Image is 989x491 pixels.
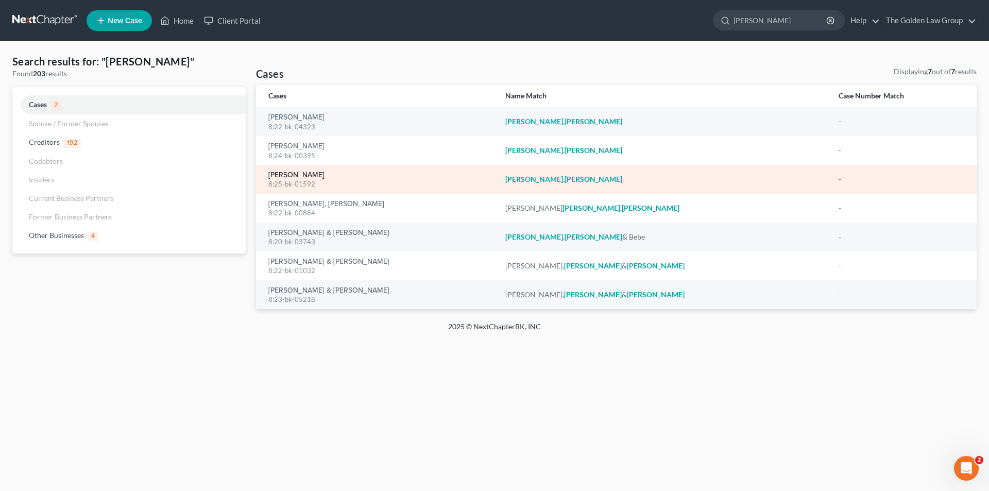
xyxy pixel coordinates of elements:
em: [PERSON_NAME] [565,146,622,155]
div: , [505,174,822,184]
em: [PERSON_NAME] [627,290,685,299]
em: [PERSON_NAME] [505,117,563,126]
a: [PERSON_NAME] & [PERSON_NAME] [268,258,389,265]
div: 8:22-bk-00884 [268,208,489,218]
a: Cases7 [12,95,246,114]
a: Creditors192 [12,133,246,152]
span: Other Businesses [29,231,84,240]
div: - [839,203,964,213]
span: New Case [108,17,142,25]
a: Insiders [12,171,246,189]
th: Cases [256,85,497,107]
a: [PERSON_NAME], [PERSON_NAME] [268,200,384,208]
div: 2025 © NextChapterBK, INC [201,321,788,340]
div: - [839,261,964,271]
a: The Golden Law Group [881,11,976,30]
span: Former Business Partners [29,212,112,221]
em: [PERSON_NAME] [505,146,563,155]
div: , [505,145,822,156]
div: 8:24-bk-00395 [268,151,489,161]
h4: Search results for: "[PERSON_NAME]" [12,54,246,69]
div: - [839,232,964,242]
div: [PERSON_NAME], & [505,290,822,300]
th: Name Match [497,85,830,107]
div: Displaying out of results [894,66,977,77]
span: Insiders [29,175,54,184]
a: [PERSON_NAME] [268,114,325,121]
em: [PERSON_NAME] [505,175,563,183]
div: 8:22-bk-01032 [268,266,489,276]
a: Codebtors [12,152,246,171]
a: Former Business Partners [12,208,246,226]
strong: 203 [33,69,45,78]
em: [PERSON_NAME] [627,261,685,270]
div: , [505,116,822,127]
div: - [839,174,964,184]
div: [PERSON_NAME], & [505,261,822,271]
em: [PERSON_NAME] [565,232,622,241]
a: Help [845,11,880,30]
div: [PERSON_NAME] , [505,203,822,213]
div: - [839,290,964,300]
em: [PERSON_NAME] [505,232,563,241]
a: [PERSON_NAME] [268,143,325,150]
span: Current Business Partners [29,194,113,202]
span: Creditors [29,138,60,146]
span: Codebtors [29,157,63,165]
div: 8:25-bk-01592 [268,179,489,189]
div: , & Bebe [505,232,822,242]
strong: 7 [928,67,932,76]
span: 192 [64,139,81,148]
h4: Cases [256,66,284,81]
em: [PERSON_NAME] [564,261,622,270]
a: Spouse / Former Spouses [12,114,246,133]
div: 8:22-bk-04323 [268,122,489,132]
div: - [839,145,964,156]
span: 7 [51,101,61,110]
em: [PERSON_NAME] [562,204,620,212]
a: Home [155,11,199,30]
a: Client Portal [199,11,266,30]
div: - [839,116,964,127]
strong: 7 [951,67,955,76]
div: 8:20-bk-03743 [268,237,489,247]
span: Spouse / Former Spouses [29,119,109,128]
input: Search by name... [734,11,828,30]
em: [PERSON_NAME] [564,290,622,299]
a: [PERSON_NAME] [268,172,325,179]
span: Cases [29,100,47,109]
a: Other Businesses4 [12,226,246,245]
a: [PERSON_NAME] & [PERSON_NAME] [268,287,389,294]
iframe: Intercom live chat [954,456,979,481]
em: [PERSON_NAME] [565,117,622,126]
th: Case Number Match [830,85,977,107]
em: [PERSON_NAME] [565,175,622,183]
em: [PERSON_NAME] [622,204,679,212]
span: 4 [88,232,98,241]
span: 2 [975,456,983,464]
a: Current Business Partners [12,189,246,208]
div: 8:23-bk-05218 [268,295,489,304]
a: [PERSON_NAME] & [PERSON_NAME] [268,229,389,236]
div: Found results [12,69,246,79]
